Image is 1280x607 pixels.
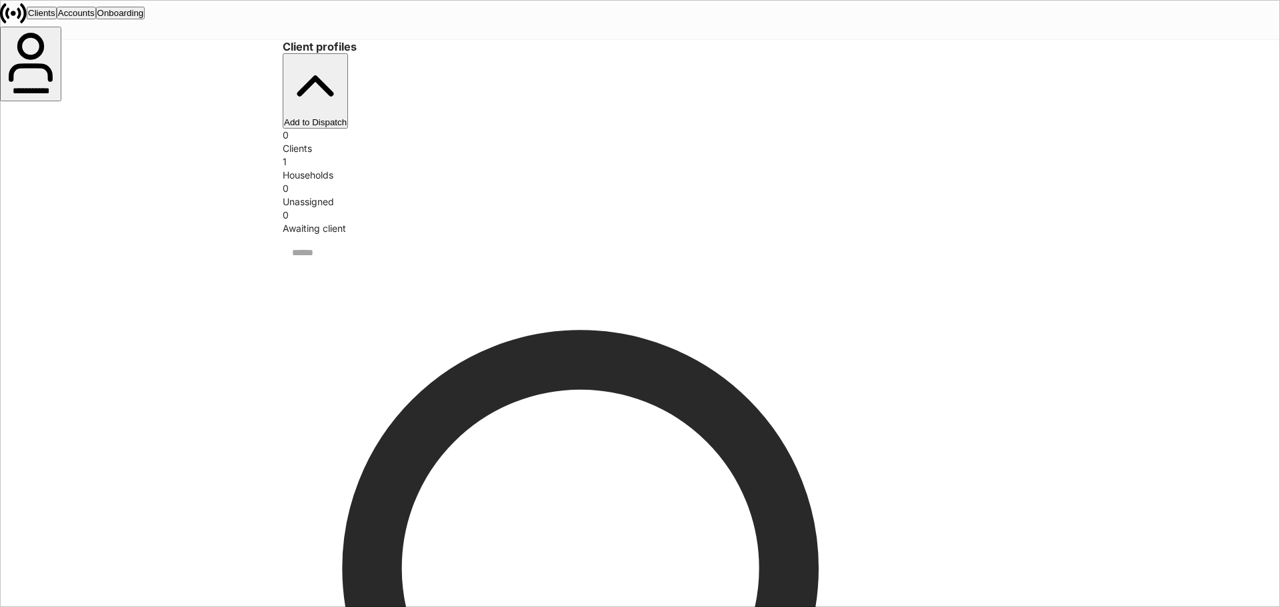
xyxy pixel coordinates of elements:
[28,8,55,18] div: Clients
[283,182,997,195] div: 0
[283,53,348,129] button: Add to Dispatch
[283,129,997,142] div: 0
[283,155,997,169] div: 1
[283,142,997,155] div: Clients
[97,8,144,18] div: Onboarding
[58,8,95,18] div: Accounts
[283,169,997,182] div: Households
[96,7,145,19] button: Onboarding
[283,182,997,209] div: 0Unassigned
[283,209,997,222] div: 0
[284,117,347,127] div: Add to Dispatch
[57,7,96,19] button: Accounts
[283,209,997,235] div: 0Awaiting client
[283,195,997,209] div: Unassigned
[283,40,997,53] h3: Client profiles
[283,222,997,235] div: Awaiting client
[27,7,57,19] button: Clients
